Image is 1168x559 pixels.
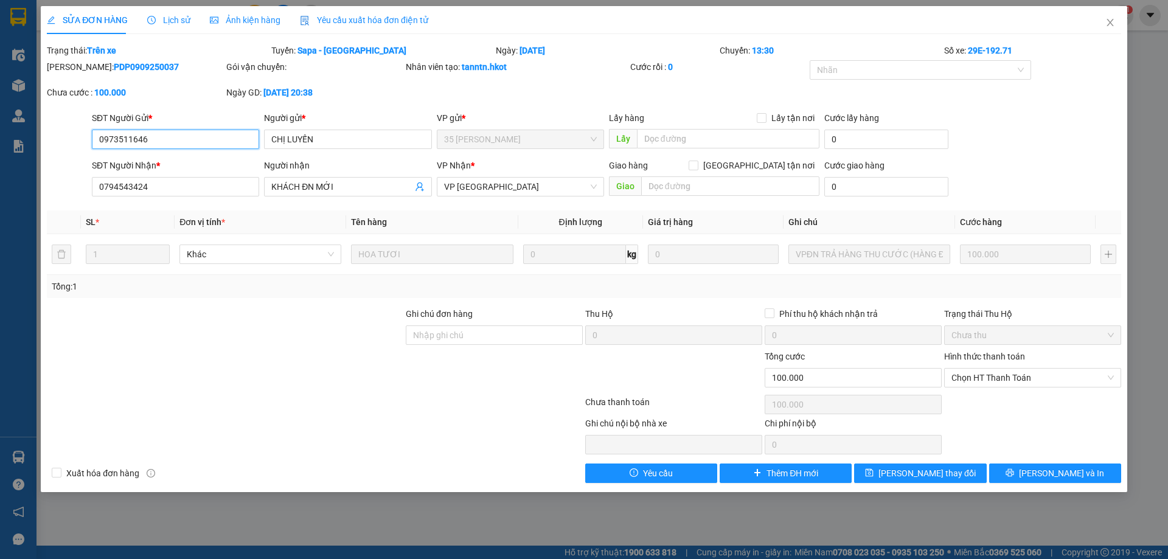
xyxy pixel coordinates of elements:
[47,60,224,74] div: [PERSON_NAME]:
[415,182,425,192] span: user-add
[943,44,1122,57] div: Số xe:
[437,161,471,170] span: VP Nhận
[179,217,225,227] span: Đơn vị tính
[609,176,641,196] span: Giao
[495,44,719,57] div: Ngày:
[520,46,545,55] b: [DATE]
[753,468,762,478] span: plus
[824,161,885,170] label: Cước giao hàng
[774,307,883,321] span: Phí thu hộ khách nhận trả
[52,245,71,264] button: delete
[147,15,190,25] span: Lịch sử
[147,469,155,477] span: info-circle
[187,245,334,263] span: Khác
[226,60,403,74] div: Gói vận chuyển:
[264,159,431,172] div: Người nhận
[951,326,1114,344] span: Chưa thu
[630,468,638,478] span: exclamation-circle
[300,15,428,25] span: Yêu cầu xuất hóa đơn điện tử
[226,86,403,99] div: Ngày GD:
[609,113,644,123] span: Lấy hàng
[584,395,763,417] div: Chưa thanh toán
[437,111,604,125] div: VP gửi
[52,280,451,293] div: Tổng: 1
[263,88,313,97] b: [DATE] 20:38
[585,464,717,483] button: exclamation-circleYêu cầu
[637,129,819,148] input: Dọc đường
[406,309,473,319] label: Ghi chú đơn hàng
[559,217,602,227] span: Định lượng
[86,217,96,227] span: SL
[944,307,1121,321] div: Trạng thái Thu Hộ
[643,467,673,480] span: Yêu cầu
[609,161,648,170] span: Giao hàng
[351,245,513,264] input: VD: Bàn, Ghế
[87,46,116,55] b: Trên xe
[444,178,597,196] span: VP Đà Nẵng
[960,217,1002,227] span: Cước hàng
[824,113,879,123] label: Cước lấy hàng
[47,16,55,24] span: edit
[1105,18,1115,27] span: close
[1006,468,1014,478] span: printer
[61,467,144,480] span: Xuất hóa đơn hàng
[824,177,948,196] input: Cước giao hàng
[270,44,495,57] div: Tuyến:
[351,217,387,227] span: Tên hàng
[114,62,179,72] b: PDP0909250037
[766,467,818,480] span: Thêm ĐH mới
[784,210,955,234] th: Ghi chú
[585,417,762,435] div: Ghi chú nội bộ nhà xe
[406,325,583,345] input: Ghi chú đơn hàng
[1093,6,1127,40] button: Close
[609,129,637,148] span: Lấy
[968,46,1012,55] b: 29E-192.71
[766,111,819,125] span: Lấy tận nơi
[648,245,779,264] input: 0
[47,86,224,99] div: Chưa cước :
[264,111,431,125] div: Người gửi
[878,467,976,480] span: [PERSON_NAME] thay đổi
[668,62,673,72] b: 0
[47,15,128,25] span: SỬA ĐƠN HÀNG
[92,111,259,125] div: SĐT Người Gửi
[630,60,807,74] div: Cước rồi :
[444,130,597,148] span: 35 Trần Phú
[989,464,1121,483] button: printer[PERSON_NAME] và In
[406,60,628,74] div: Nhân viên tạo:
[626,245,638,264] span: kg
[752,46,774,55] b: 13:30
[865,468,874,478] span: save
[641,176,819,196] input: Dọc đường
[1019,467,1104,480] span: [PERSON_NAME] và In
[94,88,126,97] b: 100.000
[1100,245,1116,264] button: plus
[765,352,805,361] span: Tổng cước
[46,44,270,57] div: Trạng thái:
[297,46,406,55] b: Sapa - [GEOGRAPHIC_DATA]
[92,159,259,172] div: SĐT Người Nhận
[788,245,950,264] input: Ghi Chú
[147,16,156,24] span: clock-circle
[718,44,943,57] div: Chuyến:
[951,369,1114,387] span: Chọn HT Thanh Toán
[720,464,852,483] button: plusThêm ĐH mới
[824,130,948,149] input: Cước lấy hàng
[960,245,1091,264] input: 0
[462,62,507,72] b: tanntn.hkot
[210,16,218,24] span: picture
[854,464,986,483] button: save[PERSON_NAME] thay đổi
[765,417,942,435] div: Chi phí nội bộ
[300,16,310,26] img: icon
[585,309,613,319] span: Thu Hộ
[648,217,693,227] span: Giá trị hàng
[944,352,1025,361] label: Hình thức thanh toán
[210,15,280,25] span: Ảnh kiện hàng
[698,159,819,172] span: [GEOGRAPHIC_DATA] tận nơi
